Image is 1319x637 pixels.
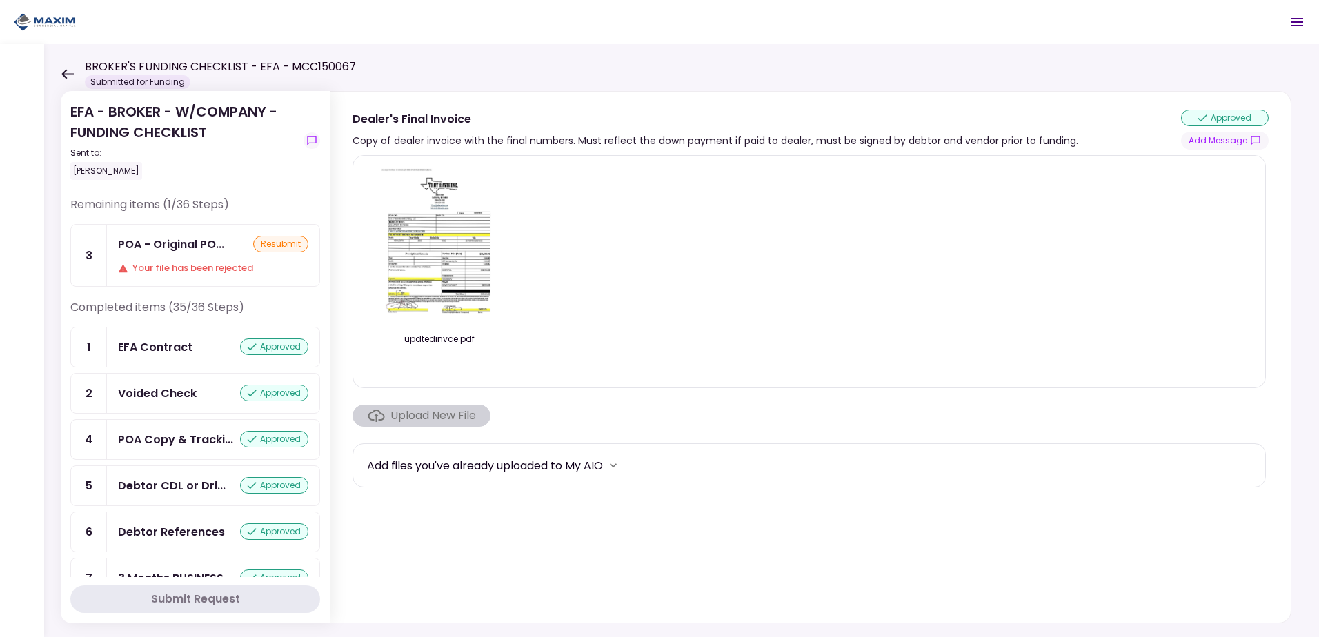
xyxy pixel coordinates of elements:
[1181,132,1269,150] button: show-messages
[240,523,308,540] div: approved
[70,327,320,367] a: 1EFA Contractapproved
[71,327,107,367] div: 1
[151,591,240,607] div: Submit Request
[70,224,320,287] a: 3POA - Original POA (not CA or GA) (Received in house)resubmitYour file has been rejected
[353,110,1078,128] div: Dealer's Final Invoice
[70,465,320,506] a: 5Debtor CDL or Driver Licenseapproved
[118,477,226,494] div: Debtor CDL or Driver License
[353,132,1078,149] div: Copy of dealer invoice with the final numbers. Must reflect the down payment if paid to dealer, m...
[118,569,232,587] div: 3 Months BUSINESS Bank Statements
[253,236,308,252] div: resubmit
[70,101,298,180] div: EFA - BROKER - W/COMPANY - FUNDING CHECKLIST
[240,477,308,494] div: approved
[118,261,308,275] div: Your file has been rejected
[71,466,107,505] div: 5
[118,385,197,402] div: Voided Check
[70,162,142,180] div: [PERSON_NAME]
[70,299,320,327] div: Completed items (35/36 Steps)
[304,132,320,149] button: show-messages
[603,455,624,476] button: more
[1280,6,1313,39] button: Open menu
[70,585,320,613] button: Submit Request
[367,333,512,345] div: updtedinvce.pdf
[118,431,233,448] div: POA Copy & Tracking Receipt
[330,91,1291,623] div: Dealer's Final InvoiceCopy of dealer invoice with the final numbers. Must reflect the down paymen...
[85,75,190,89] div: Submitted for Funding
[71,420,107,459] div: 4
[71,225,107,286] div: 3
[70,373,320,414] a: 2Voided Checkapproved
[70,419,320,460] a: 4POA Copy & Tracking Receiptapproved
[240,385,308,401] div: approved
[118,236,224,253] div: POA - Original POA (not CA or GA) (Received in house)
[240,338,308,355] div: approved
[118,338,192,356] div: EFA Contract
[70,196,320,224] div: Remaining items (1/36 Steps)
[14,12,76,32] img: Partner icon
[353,405,490,427] span: Click here to upload the required document
[70,512,320,552] a: 6Debtor Referencesapproved
[70,558,320,598] a: 73 Months BUSINESS Bank Statementsapproved
[1181,110,1269,126] div: approved
[71,558,107,598] div: 7
[71,374,107,413] div: 2
[240,431,308,447] div: approved
[367,457,603,474] div: Add files you've already uploaded to My AIO
[85,59,356,75] h1: BROKER'S FUNDING CHECKLIST - EFA - MCC150067
[71,512,107,552] div: 6
[118,523,225,540] div: Debtor References
[240,569,308,586] div: approved
[70,147,298,159] div: Sent to:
